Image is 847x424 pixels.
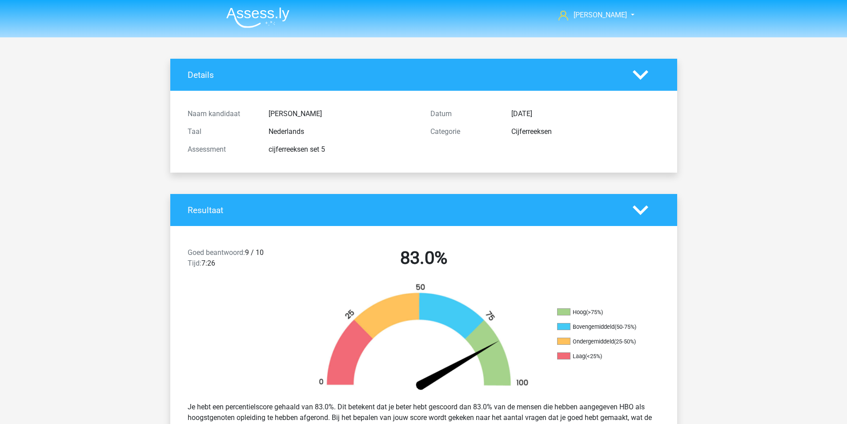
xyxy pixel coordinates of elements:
[585,353,602,359] div: (<25%)
[188,259,201,267] span: Tijd:
[574,11,627,19] span: [PERSON_NAME]
[304,283,544,395] img: 83.468b19e7024c.png
[309,247,538,269] h2: 83.0%
[262,126,424,137] div: Nederlands
[424,109,505,119] div: Datum
[614,338,636,345] div: (25-50%)
[181,144,262,155] div: Assessment
[188,248,245,257] span: Goed beantwoord:
[557,338,646,346] li: Ondergemiddeld
[181,109,262,119] div: Naam kandidaat
[424,126,505,137] div: Categorie
[181,247,302,272] div: 9 / 10 7:26
[505,109,666,119] div: [DATE]
[555,10,628,20] a: [PERSON_NAME]
[181,126,262,137] div: Taal
[262,109,424,119] div: [PERSON_NAME]
[557,323,646,331] li: Bovengemiddeld
[262,144,424,155] div: cijferreeksen set 5
[557,352,646,360] li: Laag
[614,323,636,330] div: (50-75%)
[226,7,289,28] img: Assessly
[188,205,619,215] h4: Resultaat
[586,309,603,315] div: (>75%)
[557,308,646,316] li: Hoog
[505,126,666,137] div: Cijferreeksen
[188,70,619,80] h4: Details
